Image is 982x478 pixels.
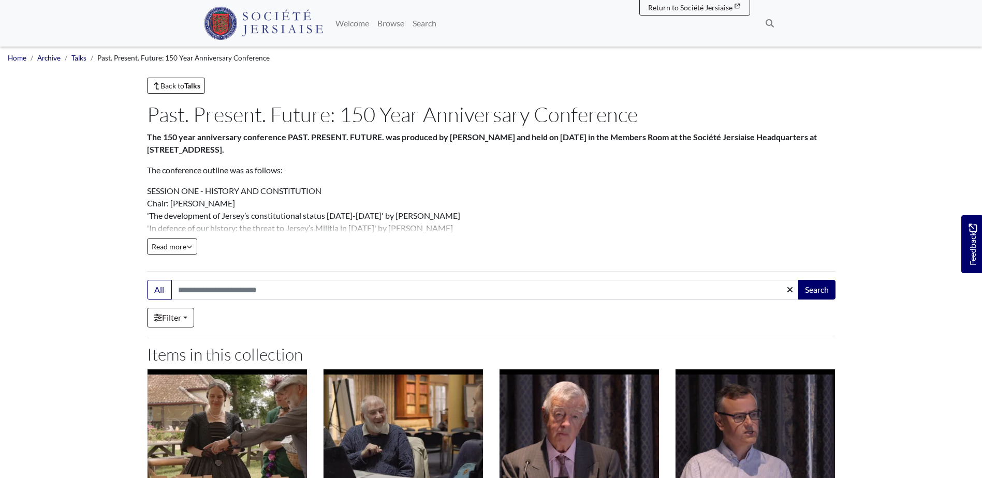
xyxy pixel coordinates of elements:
a: Home [8,54,26,62]
button: Read all of the content [147,238,197,255]
a: Talks [71,54,86,62]
a: Société Jersiaise logo [204,4,324,42]
h1: Past. Present. Future: 150 Year Anniversary Conference [147,102,836,127]
a: Filter [147,308,194,327]
button: All [147,280,172,300]
span: Feedback [966,223,979,265]
h2: Items in this collection [147,345,836,364]
a: Archive [37,54,61,62]
strong: The 150 year anniversary conference PAST. PRESENT. FUTURE. was produced by [PERSON_NAME] and held... [147,132,817,154]
a: Browse [373,13,408,34]
span: Return to Société Jersiaise [648,3,732,12]
a: Welcome [331,13,373,34]
a: Back toTalks [147,78,206,94]
p: SESSION ONE - HISTORY AND CONSTITUTION Chair: [PERSON_NAME] 'The development of Jersey’s constitu... [147,185,836,259]
a: Would you like to provide feedback? [961,215,982,273]
button: Search [798,280,836,300]
input: Search this collection... [171,280,799,300]
a: Search [408,13,441,34]
span: Read more [152,242,193,251]
p: The conference outline was as follows: [147,164,836,176]
span: Past. Present. Future: 150 Year Anniversary Conference [97,54,270,62]
strong: Talks [184,81,200,90]
img: Société Jersiaise [204,7,324,40]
